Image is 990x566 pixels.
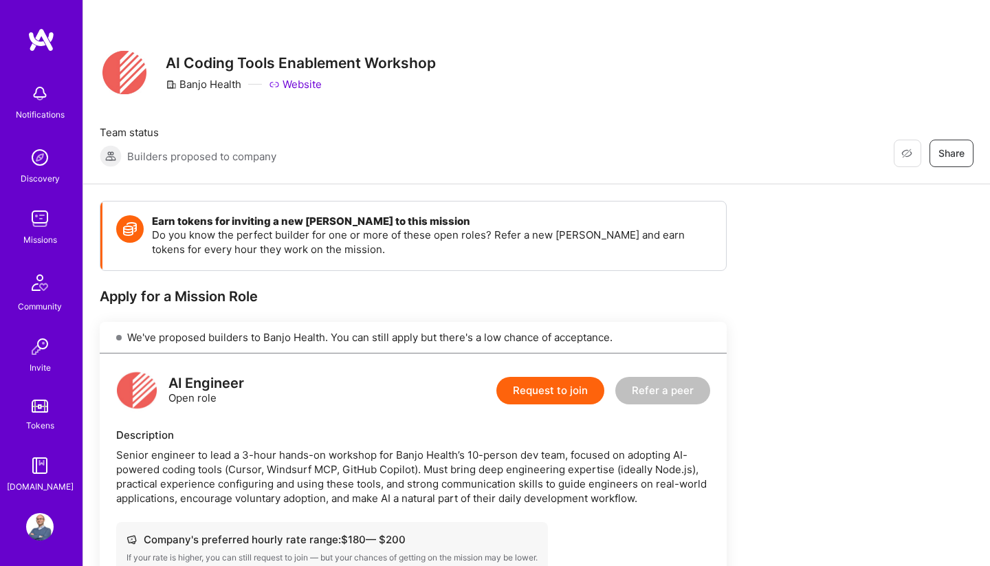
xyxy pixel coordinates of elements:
span: Share [938,146,965,160]
div: Apply for a Mission Role [100,287,727,305]
img: Builders proposed to company [100,145,122,167]
span: Builders proposed to company [127,149,276,164]
i: icon EyeClosed [901,148,912,159]
i: icon CompanyGray [166,79,177,90]
span: Team status [100,125,276,140]
a: Website [269,77,322,91]
img: logo [27,28,55,52]
div: Senior engineer to lead a 3-hour hands-on workshop for Banjo Health’s 10-person dev team, focused... [116,448,710,505]
img: Company Logo [102,48,147,98]
div: Invite [30,360,51,375]
h3: AI Coding Tools Enablement Workshop [166,54,436,72]
div: Tokens [26,418,54,433]
img: guide book [26,452,54,479]
div: Community [18,299,62,314]
a: User Avatar [23,513,57,541]
i: icon Cash [126,534,137,545]
div: Banjo Health [166,77,241,91]
div: Open role [168,376,244,405]
img: Community [23,266,56,299]
button: Refer a peer [615,377,710,404]
button: Request to join [496,377,604,404]
button: Share [929,140,973,167]
div: Notifications [16,107,65,122]
div: If your rate is higher, you can still request to join — but your chances of getting on the missio... [126,552,538,563]
div: Missions [23,232,57,247]
img: tokens [32,400,48,413]
h4: Earn tokens for inviting a new [PERSON_NAME] to this mission [152,215,712,228]
div: We've proposed builders to Banjo Health. You can still apply but there's a low chance of acceptance. [100,322,727,353]
div: Description [116,428,710,442]
img: User Avatar [26,513,54,541]
img: Token icon [116,215,144,243]
div: AI Engineer [168,376,244,391]
div: Company's preferred hourly rate range: $ 180 — $ 200 [126,532,538,547]
img: teamwork [26,205,54,232]
div: Discovery [21,171,60,186]
img: bell [26,80,54,107]
p: Do you know the perfect builder for one or more of these open roles? Refer a new [PERSON_NAME] an... [152,228,712,257]
img: logo [116,370,157,411]
img: Invite [26,333,54,360]
img: discovery [26,144,54,171]
div: [DOMAIN_NAME] [7,479,74,494]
